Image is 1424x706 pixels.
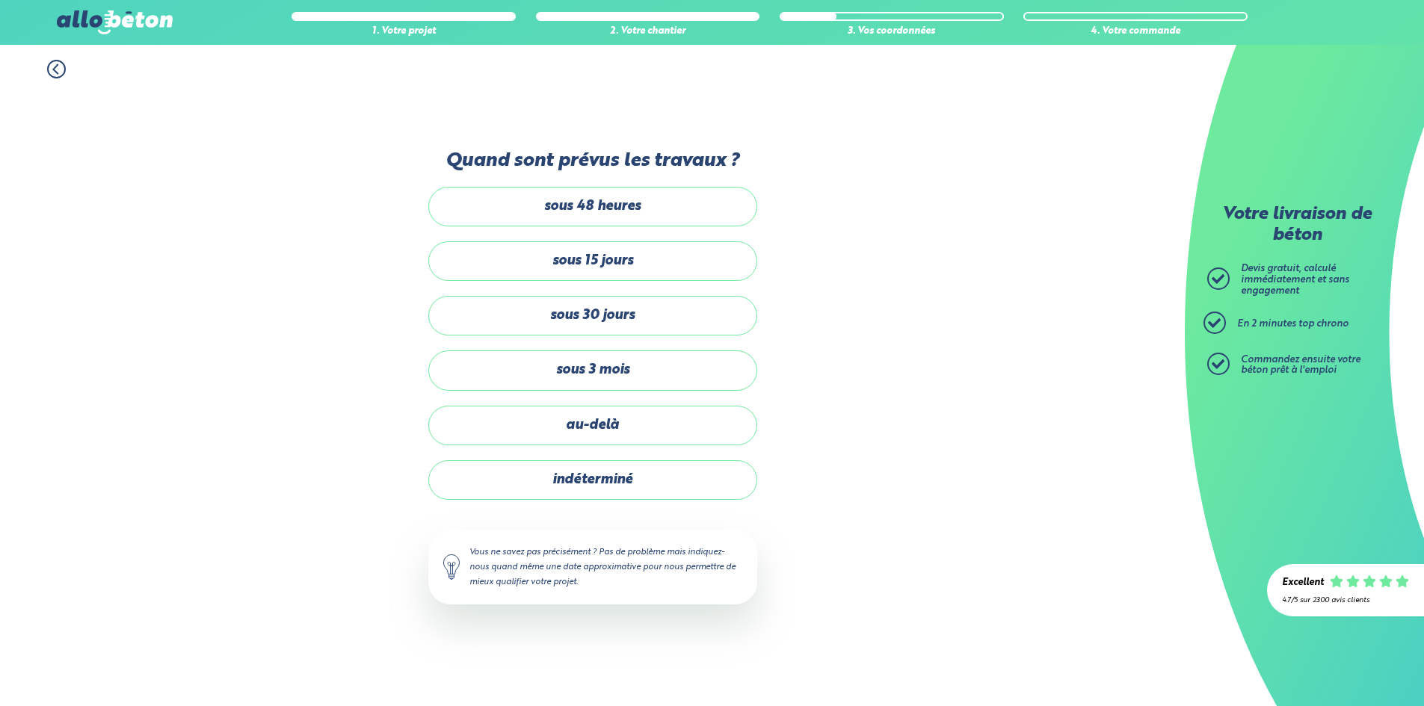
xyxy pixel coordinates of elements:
label: Quand sont prévus les travaux ? [428,150,757,172]
label: indéterminé [428,460,757,500]
div: 4.7/5 sur 2300 avis clients [1282,596,1409,604]
div: Vous ne savez pas précisément ? Pas de problème mais indiquez-nous quand même une date approximat... [428,530,757,604]
div: 1. Votre projet [292,26,516,37]
label: sous 30 jours [428,296,757,335]
div: 3. Vos coordonnées [780,26,1004,37]
iframe: Help widget launcher [1291,648,1408,690]
span: Devis gratuit, calculé immédiatement et sans engagement [1241,264,1349,295]
label: sous 15 jours [428,241,757,281]
span: En 2 minutes top chrono [1237,319,1349,329]
p: Votre livraison de béton [1211,205,1383,246]
label: au-delà [428,406,757,445]
label: sous 48 heures [428,187,757,226]
div: Excellent [1282,578,1324,589]
div: 4. Votre commande [1023,26,1248,37]
div: 2. Votre chantier [536,26,760,37]
span: Commandez ensuite votre béton prêt à l'emploi [1241,355,1360,376]
img: allobéton [57,10,172,34]
label: sous 3 mois [428,350,757,390]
